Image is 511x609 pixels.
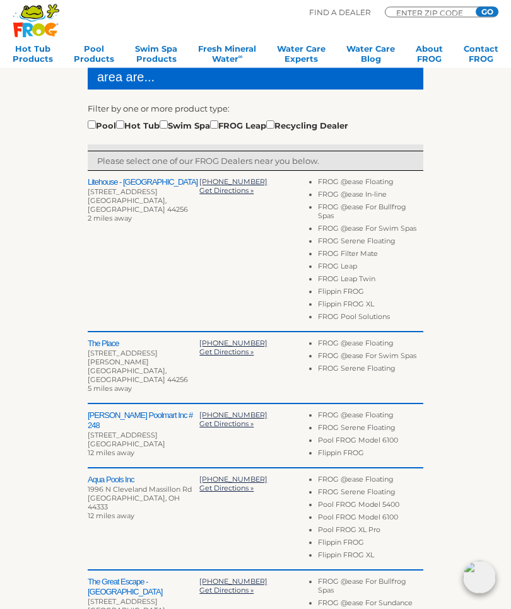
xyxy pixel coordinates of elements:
li: FROG Serene Floating [318,237,423,250]
li: Flippin FROG [318,287,423,300]
h2: The Great Escape - [GEOGRAPHIC_DATA] [88,577,199,598]
a: [PHONE_NUMBER] [199,178,267,187]
li: Pool FROG Model 6100 [318,436,423,449]
div: [STREET_ADDRESS] [88,431,199,440]
h2: The Place [88,339,199,349]
h2: Aqua Pools Inc [88,475,199,485]
a: [PHONE_NUMBER] [199,475,267,484]
li: FROG @ease For Swim Spas [318,224,423,237]
div: [STREET_ADDRESS][PERSON_NAME] [88,349,199,367]
li: Pool FROG Model 5400 [318,501,423,513]
li: Pool FROG Model 6100 [318,513,423,526]
li: Flippin FROG XL [318,300,423,313]
a: [PHONE_NUMBER] [199,411,267,420]
a: AboutFROG [416,43,443,69]
a: Get Directions » [199,187,254,195]
div: [GEOGRAPHIC_DATA] [88,440,199,449]
input: Zip Code Form [395,9,471,16]
li: FROG Serene Floating [318,424,423,436]
li: FROG @ease In-line [318,190,423,203]
li: Flippin FROG [318,449,423,461]
a: PoolProducts [74,43,114,69]
li: FROG @ease Floating [318,475,423,488]
li: Pool FROG XL Pro [318,526,423,538]
span: 2 miles away [88,214,132,223]
li: Flippin FROG XL [318,551,423,564]
div: [GEOGRAPHIC_DATA], OH 44333 [88,494,199,512]
li: FROG Leap [318,262,423,275]
h2: [PERSON_NAME] Poolmart Inc # 248 [88,411,199,431]
div: 1996 N Cleveland Massillon Rd [88,485,199,494]
li: FROG Filter Mate [318,250,423,262]
li: FROG @ease For Swim Spas [318,352,423,364]
li: FROG Serene Floating [318,488,423,501]
a: [PHONE_NUMBER] [199,339,267,348]
li: FROG Leap Twin [318,275,423,287]
a: Water CareBlog [346,43,395,69]
li: FROG @ease Floating [318,339,423,352]
div: [GEOGRAPHIC_DATA], [GEOGRAPHIC_DATA] 44256 [88,197,199,214]
a: ContactFROG [464,43,498,69]
a: Fresh MineralWater∞ [198,43,256,69]
img: openIcon [463,561,496,594]
span: 12 miles away [88,449,134,458]
p: Please select one of our FROG Dealers near you below. [97,155,414,168]
sup: ∞ [238,53,243,60]
span: 12 miles away [88,512,134,521]
div: [GEOGRAPHIC_DATA], [GEOGRAPHIC_DATA] 44256 [88,367,199,385]
a: Get Directions » [199,348,254,357]
a: Get Directions » [199,586,254,595]
span: 5 miles away [88,385,132,393]
a: [PHONE_NUMBER] [199,577,267,586]
li: FROG @ease Floating [318,411,423,424]
h2: Litehouse - [GEOGRAPHIC_DATA] [88,178,199,188]
a: Hot TubProducts [13,43,53,69]
label: Filter by one or more product type: [88,103,230,115]
div: [STREET_ADDRESS] [88,188,199,197]
li: FROG @ease For Bullfrog Spas [318,203,423,224]
a: Get Directions » [199,420,254,429]
li: FROG @ease For Bullfrog Spas [318,577,423,599]
li: FROG Pool Solutions [318,313,423,325]
p: Find A Dealer [309,7,371,18]
div: Pool Hot Tub Swim Spa FROG Leap Recycling Dealer [88,119,348,132]
li: FROG @ease Floating [318,178,423,190]
div: [STREET_ADDRESS] [88,598,199,606]
input: GO [476,7,498,17]
li: Flippin FROG [318,538,423,551]
a: Swim SpaProducts [135,43,177,69]
a: Water CareExperts [277,43,326,69]
a: Get Directions » [199,484,254,493]
li: FROG Serene Floating [318,364,423,377]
